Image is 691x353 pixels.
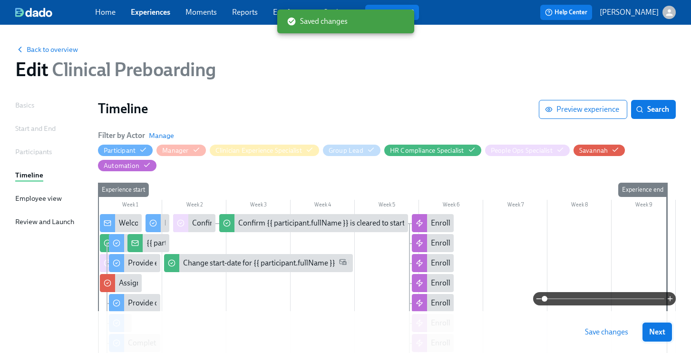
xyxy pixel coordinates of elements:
button: Clinician Experience Specialist [210,145,319,156]
button: Manage [149,131,174,140]
span: Clinical Preboarding [48,58,216,81]
div: Confirm {{ participant.fullName }} is cleared to start [238,218,405,228]
button: Search [631,100,676,119]
div: Hide Participant [104,146,136,155]
span: Next [649,327,665,337]
div: Hide People Ops Specialist [491,146,553,155]
div: Employee view [15,193,62,204]
p: [PERSON_NAME] [600,7,659,18]
span: Work Email [339,258,347,269]
div: Week 4 [291,200,355,212]
span: Preview experience [547,105,619,114]
button: People Ops Specialist [485,145,570,156]
div: {{ participant.fullName }} has filled out the onboarding form [127,234,169,252]
span: Saved changes [287,16,348,27]
button: Help Center [540,5,592,20]
div: Change start-date for {{ participant.fullName }} [183,258,335,268]
div: Enroll in Admissions/Intake Onboarding [431,238,562,248]
div: Welcome from the Charlie Health Compliance Team 👋 [119,218,298,228]
div: Week 3 [226,200,291,212]
a: Experiences [131,8,170,17]
button: Review us on G2 [365,5,419,20]
span: Search [638,105,669,114]
div: Enroll in AC Onboarding [431,218,510,228]
button: Next [642,323,672,342]
div: Experience start [98,183,149,197]
div: Assign a Clinician Experience Specialist for {{ participant.fullName }} (start-date {{ participan... [100,274,142,292]
div: Basics [15,100,34,110]
a: dado [15,8,95,17]
div: Hide Automation [104,161,139,170]
div: Week 6 [419,200,483,212]
div: Provide essential professional documentation [109,254,160,272]
div: Enroll in Care Coach Onboarding [431,258,538,268]
div: Provide essential professional documentation [128,258,276,268]
div: Week 9 [612,200,676,212]
div: Hide Group Lead [329,146,363,155]
h1: Edit [15,58,216,81]
button: Back to overview [15,45,78,54]
button: [PERSON_NAME] [600,6,676,19]
button: Automation [98,160,156,171]
a: Reports [232,8,258,17]
div: Confirm cleared by People Ops [192,218,292,228]
div: Participants [15,147,52,157]
div: {{ participant.fullName }} has filled out the onboarding form [146,238,341,248]
div: Hide HR Compliance Specialist [390,146,464,155]
div: Hide Manager [162,146,188,155]
div: Enroll in Care Coach Onboarding [412,254,454,272]
button: Manager [156,145,205,156]
h1: Timeline [98,100,539,117]
div: Request your equipment [146,214,169,232]
button: Preview experience [539,100,627,119]
button: Save changes [578,323,635,342]
div: Week 1 [98,200,162,212]
div: Week 7 [483,200,547,212]
h6: Filter by Actor [98,130,145,141]
div: Start and End [15,123,56,134]
div: Hide Clinician Experience Specialist [215,146,302,155]
div: Week 2 [162,200,226,212]
div: Welcome from the Charlie Health Compliance Team 👋 [100,214,142,232]
div: Assign a Clinician Experience Specialist for {{ participant.fullName }} (start-date {{ participan... [119,278,496,288]
div: Change start-date for {{ participant.fullName }} [164,254,353,272]
div: Hide Savannah [579,146,608,155]
span: Save changes [585,327,628,337]
div: Confirm {{ participant.fullName }} is cleared to start [219,214,408,232]
a: Home [95,8,116,17]
div: Enroll in Admissions/Intake Onboarding [412,234,454,252]
div: Confirm cleared by People Ops [173,214,215,232]
div: Enroll in Care Experience/ Discharge Planner Onboarding [412,274,454,292]
div: Experience end [618,183,667,197]
div: Week 8 [547,200,612,212]
img: dado [15,8,52,17]
button: Savannah [574,145,625,156]
button: HR Compliance Specialist [384,145,481,156]
div: Enroll in Care Experience/ Discharge Planner Onboarding [431,278,617,288]
a: Moments [185,8,217,17]
div: Timeline [15,170,43,180]
div: Review and Launch [15,216,74,227]
div: Enroll in AC Onboarding [412,214,454,232]
div: Week 5 [355,200,419,212]
button: Group Lead [323,145,380,156]
button: Participant [98,145,153,156]
a: Employees [273,8,309,17]
span: Help Center [545,8,587,17]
